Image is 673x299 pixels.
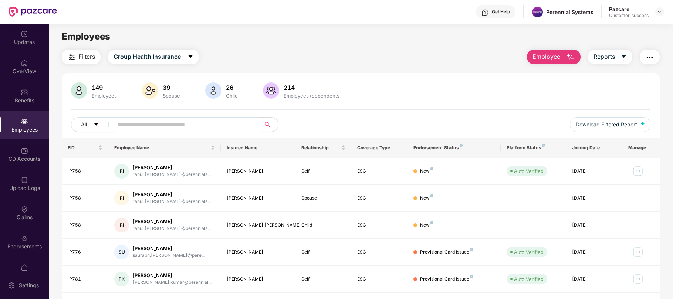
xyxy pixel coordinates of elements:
[420,222,433,229] div: New
[21,264,28,271] img: svg+xml;base64,PHN2ZyBpZD0iTXlfT3JkZXJzIiBkYXRhLW5hbWU9Ik15IE9yZGVycyIgeG1sbnM9Imh0dHA6Ly93d3cudz...
[114,164,129,179] div: RI
[609,13,649,18] div: Customer_success
[21,147,28,154] img: svg+xml;base64,PHN2ZyBpZD0iQ0RfQWNjb3VudHMiIGRhdGEtbmFtZT0iQ0QgQWNjb3VudHMiIHhtbG5zPSJodHRwOi8vd3...
[632,165,644,177] img: manageButton
[71,82,87,99] img: svg+xml;base64,PHN2ZyB4bWxucz0iaHR0cDovL3d3dy53My5vcmcvMjAwMC9zdmciIHhtbG5zOnhsaW5rPSJodHRwOi8vd3...
[161,84,182,91] div: 39
[133,225,211,232] div: rahul.[PERSON_NAME]@perennials...
[576,120,637,129] span: Download Filtered Report
[71,117,116,132] button: Allcaret-down
[514,248,544,256] div: Auto Verified
[282,93,341,99] div: Employees+dependents
[21,60,28,67] img: svg+xml;base64,PHN2ZyBpZD0iSG9tZSIgeG1sbnM9Imh0dHA6Ly93d3cudzMub3JnLzIwMDAvc3ZnIiB3aWR0aD0iMjAiIG...
[645,53,654,62] img: svg+xml;base64,PHN2ZyB4bWxucz0iaHR0cDovL3d3dy53My5vcmcvMjAwMC9zdmciIHdpZHRoPSIyNCIgaGVpZ2h0PSIyNC...
[572,249,616,256] div: [DATE]
[8,282,15,289] img: svg+xml;base64,PHN2ZyBpZD0iU2V0dGluZy0yMHgyMCIgeG1sbnM9Imh0dHA6Ly93d3cudzMub3JnLzIwMDAvc3ZnIiB3aW...
[263,82,279,99] img: svg+xml;base64,PHN2ZyB4bWxucz0iaHR0cDovL3d3dy53My5vcmcvMjAwMC9zdmciIHhtbG5zOnhsaW5rPSJodHRwOi8vd3...
[227,276,290,283] div: [PERSON_NAME]
[413,145,495,151] div: Endorsement Status
[21,118,28,125] img: svg+xml;base64,PHN2ZyBpZD0iRW1wbG95ZWVzIiB4bWxucz0iaHR0cDovL3d3dy53My5vcmcvMjAwMC9zdmciIHdpZHRoPS...
[67,53,76,62] img: svg+xml;base64,PHN2ZyB4bWxucz0iaHR0cDovL3d3dy53My5vcmcvMjAwMC9zdmciIHdpZHRoPSIyNCIgaGVpZ2h0PSIyNC...
[430,221,433,224] img: svg+xml;base64,PHN2ZyB4bWxucz0iaHR0cDovL3d3dy53My5vcmcvMjAwMC9zdmciIHdpZHRoPSI4IiBoZWlnaHQ9IjgiIH...
[566,138,622,158] th: Joining Date
[301,222,346,229] div: Child
[357,249,402,256] div: ESC
[227,168,290,175] div: [PERSON_NAME]
[69,276,102,283] div: P781
[430,194,433,197] img: svg+xml;base64,PHN2ZyB4bWxucz0iaHR0cDovL3d3dy53My5vcmcvMjAwMC9zdmciIHdpZHRoPSI4IiBoZWlnaHQ9IjgiIH...
[114,218,129,232] div: RI
[470,275,473,278] img: svg+xml;base64,PHN2ZyB4bWxucz0iaHR0cDovL3d3dy53My5vcmcvMjAwMC9zdmciIHdpZHRoPSI4IiBoZWlnaHQ9IjgiIH...
[21,235,28,242] img: svg+xml;base64,PHN2ZyBpZD0iRW5kb3JzZW1lbnRzIiB4bWxucz0iaHR0cDovL3d3dy53My5vcmcvMjAwMC9zdmciIHdpZH...
[221,138,295,158] th: Insured Name
[108,50,199,64] button: Group Health Insurancecaret-down
[572,195,616,202] div: [DATE]
[420,195,433,202] div: New
[641,122,645,126] img: svg+xml;base64,PHN2ZyB4bWxucz0iaHR0cDovL3d3dy53My5vcmcvMjAwMC9zdmciIHhtbG5zOnhsaW5rPSJodHRwOi8vd3...
[133,191,211,198] div: [PERSON_NAME]
[205,82,221,99] img: svg+xml;base64,PHN2ZyB4bWxucz0iaHR0cDovL3d3dy53My5vcmcvMjAwMC9zdmciIHhtbG5zOnhsaW5rPSJodHRwOi8vd3...
[17,282,41,289] div: Settings
[357,276,402,283] div: ESC
[532,52,560,61] span: Employee
[68,145,97,151] span: EID
[133,272,212,279] div: [PERSON_NAME]
[301,195,346,202] div: Spouse
[588,50,632,64] button: Reportscaret-down
[81,120,87,129] span: All
[224,93,239,99] div: Child
[566,53,575,62] img: svg+xml;base64,PHN2ZyB4bWxucz0iaHR0cDovL3d3dy53My5vcmcvMjAwMC9zdmciIHhtbG5zOnhsaW5rPSJodHRwOi8vd3...
[632,246,644,258] img: manageButton
[133,171,211,178] div: rahul.[PERSON_NAME]@perennials...
[420,168,433,175] div: New
[133,245,205,252] div: [PERSON_NAME]
[357,195,402,202] div: ESC
[21,176,28,184] img: svg+xml;base64,PHN2ZyBpZD0iVXBsb2FkX0xvZ3MiIGRhdGEtbmFtZT0iVXBsb2FkIExvZ3MiIHhtbG5zPSJodHRwOi8vd3...
[507,145,560,151] div: Platform Status
[62,31,110,42] span: Employees
[481,9,489,16] img: svg+xml;base64,PHN2ZyBpZD0iSGVscC0zMngzMiIgeG1sbnM9Imh0dHA6Ly93d3cudzMub3JnLzIwMDAvc3ZnIiB3aWR0aD...
[187,54,193,60] span: caret-down
[570,117,650,132] button: Download Filtered Report
[501,212,566,239] td: -
[94,122,99,128] span: caret-down
[572,276,616,283] div: [DATE]
[420,276,473,283] div: Provisional Card Issued
[227,222,290,229] div: [PERSON_NAME] [PERSON_NAME]
[621,54,627,60] span: caret-down
[90,84,118,91] div: 149
[69,168,102,175] div: P758
[133,218,211,225] div: [PERSON_NAME]
[470,248,473,251] img: svg+xml;base64,PHN2ZyB4bWxucz0iaHR0cDovL3d3dy53My5vcmcvMjAwMC9zdmciIHdpZHRoPSI4IiBoZWlnaHQ9IjgiIH...
[161,93,182,99] div: Spouse
[657,9,663,15] img: svg+xml;base64,PHN2ZyBpZD0iRHJvcGRvd24tMzJ4MzIiIHhtbG5zPSJodHRwOi8vd3d3LnczLm9yZy8yMDAwL3N2ZyIgd2...
[572,168,616,175] div: [DATE]
[62,138,108,158] th: EID
[542,144,545,147] img: svg+xml;base64,PHN2ZyB4bWxucz0iaHR0cDovL3d3dy53My5vcmcvMjAwMC9zdmciIHdpZHRoPSI4IiBoZWlnaHQ9IjgiIH...
[69,222,102,229] div: P758
[114,245,129,259] div: SU
[114,145,209,151] span: Employee Name
[572,222,616,229] div: [DATE]
[108,138,220,158] th: Employee Name
[532,7,543,17] img: whatsapp%20image%202023-09-04%20at%2015.36.01.jpeg
[622,138,660,158] th: Manage
[21,89,28,96] img: svg+xml;base64,PHN2ZyBpZD0iQmVuZWZpdHMiIHhtbG5zPSJodHRwOi8vd3d3LnczLm9yZy8yMDAwL3N2ZyIgd2lkdGg9Ij...
[78,52,95,61] span: Filters
[9,7,57,17] img: New Pazcare Logo
[282,84,341,91] div: 214
[527,50,581,64] button: Employee
[114,272,129,286] div: PK
[501,185,566,212] td: -
[632,273,644,285] img: manageButton
[21,30,28,38] img: svg+xml;base64,PHN2ZyBpZD0iVXBkYXRlZCIgeG1sbnM9Imh0dHA6Ly93d3cudzMub3JnLzIwMDAvc3ZnIiB3aWR0aD0iMj...
[301,249,346,256] div: Self
[301,276,346,283] div: Self
[301,168,346,175] div: Self
[460,144,463,147] img: svg+xml;base64,PHN2ZyB4bWxucz0iaHR0cDovL3d3dy53My5vcmcvMjAwMC9zdmciIHdpZHRoPSI4IiBoZWlnaHQ9IjgiIH...
[62,50,101,64] button: Filters
[430,167,433,170] img: svg+xml;base64,PHN2ZyB4bWxucz0iaHR0cDovL3d3dy53My5vcmcvMjAwMC9zdmciIHdpZHRoPSI4IiBoZWlnaHQ9IjgiIH...
[133,164,211,171] div: [PERSON_NAME]
[357,222,402,229] div: ESC
[224,84,239,91] div: 26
